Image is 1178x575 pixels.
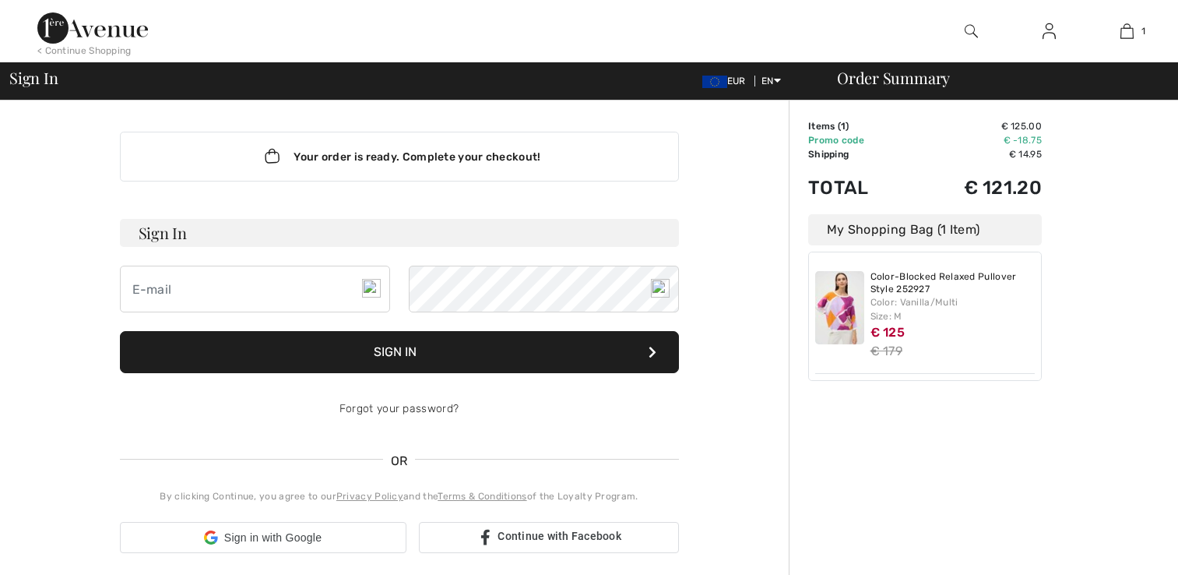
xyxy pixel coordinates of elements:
[818,70,1169,86] div: Order Summary
[808,133,910,147] td: Promo code
[808,119,910,133] td: Items ( )
[336,491,403,502] a: Privacy Policy
[815,271,864,344] img: Color-Blocked Relaxed Pullover Style 252927
[870,344,903,358] s: € 179
[339,402,459,415] a: Forgot your password?
[841,121,846,132] span: 1
[9,70,58,86] span: Sign In
[120,522,406,553] div: Sign in with Google
[702,76,727,88] img: Euro
[702,76,752,86] span: EUR
[120,331,679,373] button: Sign In
[870,295,1036,323] div: Color: Vanilla/Multi Size: M
[362,279,381,298] img: npw-badge-icon-locked.svg
[870,325,905,340] span: € 125
[651,279,670,298] img: npw-badge-icon-locked.svg
[808,147,910,161] td: Shipping
[419,522,679,553] a: Continue with Facebook
[120,266,390,312] input: E-mail
[808,214,1042,245] div: My Shopping Bag (1 Item)
[870,271,1036,295] a: Color-Blocked Relaxed Pullover Style 252927
[383,452,416,471] span: OR
[120,132,679,182] div: Your order is ready. Complete your checkout!
[498,530,621,542] span: Continue with Facebook
[438,491,526,502] a: Terms & Conditions
[37,44,132,58] div: < Continue Shopping
[761,76,781,86] span: EN
[37,12,148,44] img: 1ère Avenue
[808,161,910,214] td: Total
[120,219,679,247] h3: Sign In
[120,489,679,503] div: By clicking Continue, you agree to our and the of the Loyalty Program.
[224,530,322,546] span: Sign in with Google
